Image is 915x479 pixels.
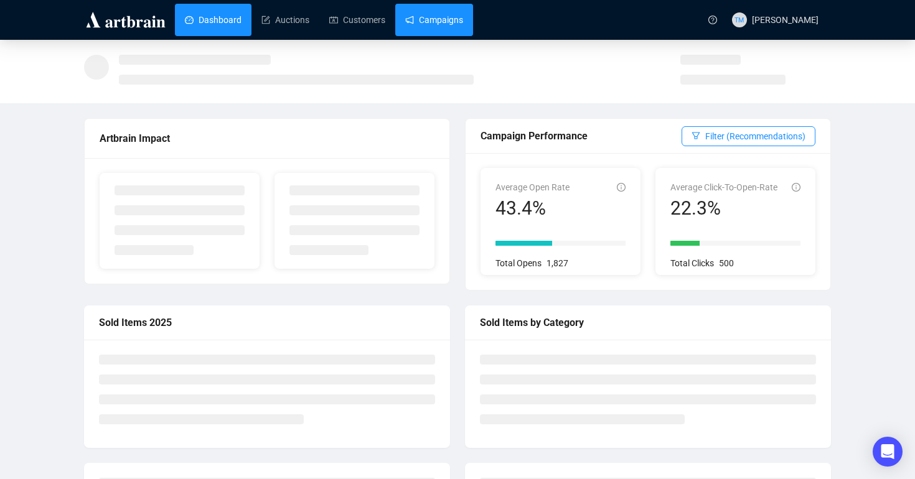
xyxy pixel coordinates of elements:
span: [PERSON_NAME] [752,15,819,25]
div: Artbrain Impact [100,131,434,146]
img: logo [84,10,167,30]
span: Total Clicks [670,258,714,268]
span: TM [734,14,744,25]
div: Open Intercom Messenger [873,437,903,467]
div: Campaign Performance [481,128,682,144]
a: Auctions [261,4,309,36]
span: 500 [719,258,734,268]
span: Average Click-To-Open-Rate [670,182,777,192]
div: Sold Items by Category [480,315,816,330]
span: Total Opens [495,258,542,268]
span: filter [692,131,700,140]
span: Average Open Rate [495,182,570,192]
span: question-circle [708,16,717,24]
div: Sold Items 2025 [99,315,435,330]
span: info-circle [617,183,626,192]
div: 22.3% [670,197,777,220]
button: Filter (Recommendations) [682,126,815,146]
span: Filter (Recommendations) [705,129,805,143]
span: 1,827 [547,258,568,268]
a: Campaigns [405,4,463,36]
a: Customers [329,4,385,36]
div: 43.4% [495,197,570,220]
span: info-circle [792,183,800,192]
a: Dashboard [185,4,242,36]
